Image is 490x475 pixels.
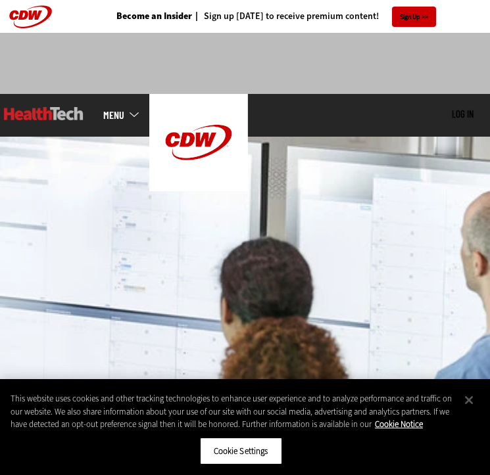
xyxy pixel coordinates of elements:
button: Cookie Settings [200,437,282,464]
a: Become an Insider [116,12,192,21]
div: User menu [452,108,474,121]
button: Close [454,386,483,415]
a: mobile-menu [103,110,149,120]
img: Home [149,94,248,191]
a: CDW [149,181,248,194]
img: Home [4,107,84,120]
a: More information about your privacy [375,418,423,430]
a: Sign up [DATE] to receive premium content! [192,12,379,21]
div: This website uses cookies and other tracking technologies to enhance user experience and to analy... [11,392,455,431]
a: Sign Up [392,7,436,27]
a: Log in [452,108,474,120]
